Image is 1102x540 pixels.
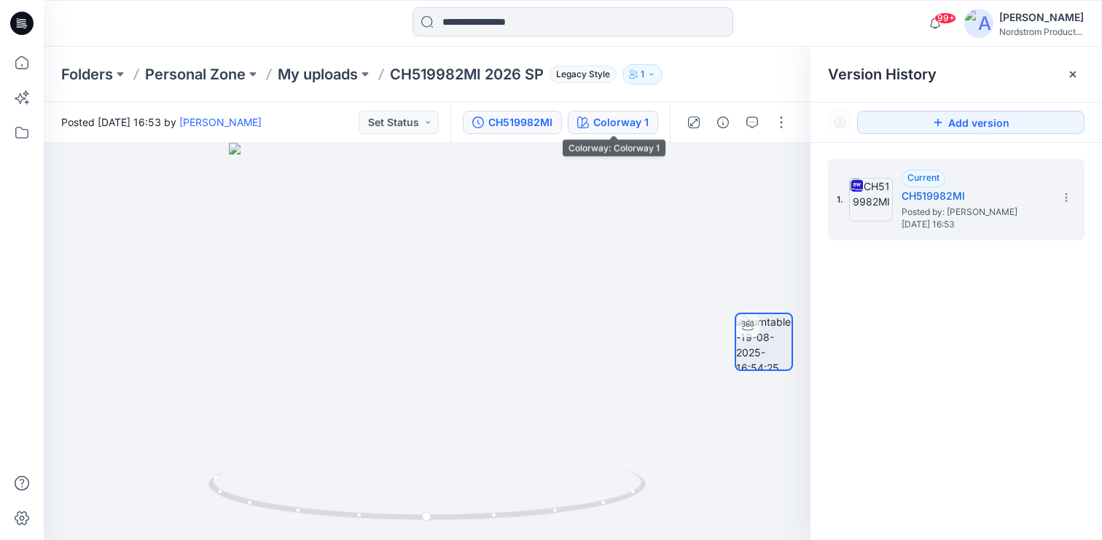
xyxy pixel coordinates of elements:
[828,111,851,134] button: Show Hidden Versions
[857,111,1085,134] button: Add version
[145,64,246,85] a: Personal Zone
[902,219,1047,230] span: [DATE] 16:53
[390,64,544,85] p: CH519982MI 2026 SP
[902,187,1047,205] h5: CH519982MI
[641,66,644,82] p: 1
[622,64,663,85] button: 1
[544,64,617,85] button: Legacy Style
[907,172,939,183] span: Current
[934,12,956,24] span: 99+
[179,116,262,128] a: [PERSON_NAME]
[711,111,735,134] button: Details
[550,66,617,83] span: Legacy Style
[736,314,792,369] img: turntable-19-08-2025-16:54:25
[837,193,843,206] span: 1.
[828,66,937,83] span: Version History
[278,64,358,85] a: My uploads
[61,64,113,85] a: Folders
[902,205,1047,219] span: Posted by: Lizzie Jones
[964,9,993,38] img: avatar
[999,26,1084,37] div: Nordstrom Product...
[593,114,649,130] div: Colorway 1
[1067,69,1079,80] button: Close
[849,178,893,222] img: CH519982MI
[463,111,562,134] button: CH519982MI
[488,114,552,130] div: CH519982MI
[568,111,658,134] button: Colorway 1
[999,9,1084,26] div: [PERSON_NAME]
[61,114,262,130] span: Posted [DATE] 16:53 by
